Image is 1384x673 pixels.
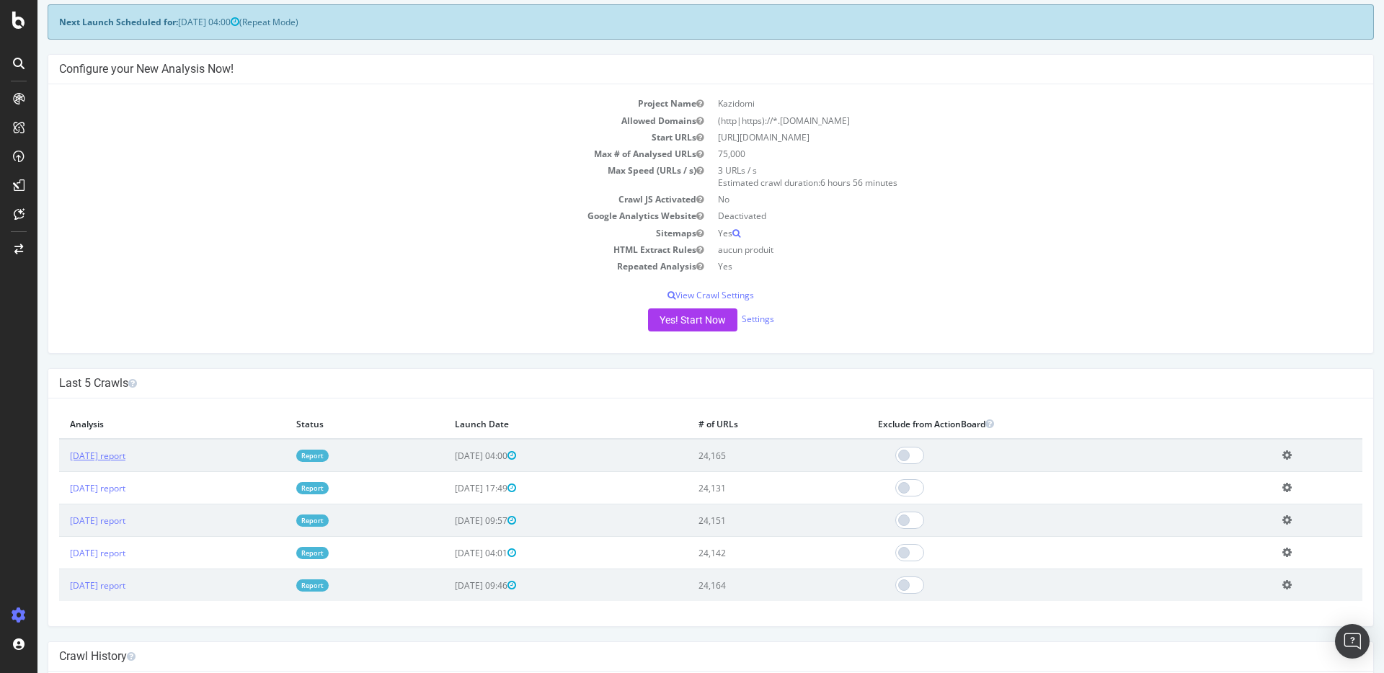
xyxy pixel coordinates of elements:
[22,146,673,162] td: Max # of Analysed URLs
[10,4,1336,40] div: (Repeat Mode)
[1335,624,1370,659] div: Open Intercom Messenger
[22,129,673,146] td: Start URLs
[417,450,479,462] span: [DATE] 04:00
[32,514,88,527] a: [DATE] report
[259,482,291,494] a: Report
[673,241,1325,258] td: aucun produit
[673,146,1325,162] td: 75,000
[22,162,673,191] td: Max Speed (URLs / s)
[673,225,1325,241] td: Yes
[259,547,291,559] a: Report
[704,313,737,325] a: Settings
[248,409,407,439] th: Status
[407,409,650,439] th: Launch Date
[22,208,673,224] td: Google Analytics Website
[22,258,673,275] td: Repeated Analysis
[22,112,673,129] td: Allowed Domains
[650,472,830,504] td: 24,131
[141,16,202,28] span: [DATE] 04:00
[650,409,830,439] th: # of URLs
[22,225,673,241] td: Sitemaps
[32,450,88,462] a: [DATE] report
[22,409,248,439] th: Analysis
[650,439,830,472] td: 24,165
[22,649,1325,664] h4: Crawl History
[417,547,479,559] span: [DATE] 04:01
[673,129,1325,146] td: [URL][DOMAIN_NAME]
[417,514,479,527] span: [DATE] 09:57
[673,258,1325,275] td: Yes
[417,482,479,494] span: [DATE] 17:49
[22,241,673,258] td: HTML Extract Rules
[611,308,700,331] button: Yes! Start Now
[259,450,291,462] a: Report
[22,62,1325,76] h4: Configure your New Analysis Now!
[673,191,1325,208] td: No
[673,112,1325,129] td: (http|https)://*.[DOMAIN_NAME]
[259,579,291,592] a: Report
[22,376,1325,391] h4: Last 5 Crawls
[417,579,479,592] span: [DATE] 09:46
[673,162,1325,191] td: 3 URLs / s Estimated crawl duration:
[783,177,860,189] span: 6 hours 56 minutes
[673,208,1325,224] td: Deactivated
[650,569,830,602] td: 24,164
[830,409,1234,439] th: Exclude from ActionBoard
[650,504,830,537] td: 24,151
[22,95,673,112] td: Project Name
[32,547,88,559] a: [DATE] report
[22,16,141,28] strong: Next Launch Scheduled for:
[22,191,673,208] td: Crawl JS Activated
[673,95,1325,112] td: Kazidomi
[32,579,88,592] a: [DATE] report
[22,289,1325,301] p: View Crawl Settings
[650,537,830,569] td: 24,142
[259,514,291,527] a: Report
[32,482,88,494] a: [DATE] report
